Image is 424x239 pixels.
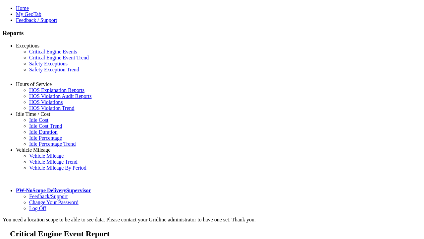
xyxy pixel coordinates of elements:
a: Exceptions [16,43,39,48]
a: PW-NoScope DeliverySupervisor [16,188,91,193]
a: HOS Violation Audit Reports [29,93,92,99]
div: You need a location scope to be able to see data. Please contact your Gridline administrator to h... [3,217,421,223]
a: Idle Percentage Trend [29,141,76,147]
a: HOS Violations [29,99,63,105]
a: Vehicle Mileage [29,153,64,159]
a: Log Off [29,205,46,211]
a: My GeoTab [16,11,41,17]
a: Idle Percentage [29,135,62,141]
a: Vehicle Mileage By Period [29,165,86,171]
a: Vehicle Mileage [16,147,50,153]
a: Vehicle Mileage Trend [29,159,78,165]
a: Hours of Service [16,81,52,87]
h2: Critical Engine Event Report [10,229,421,238]
a: Home [16,5,29,11]
a: Idle Cost [29,117,48,123]
a: Safety Exceptions [29,61,68,66]
a: Critical Engine Event Trend [29,55,89,60]
a: Idle Time / Cost [16,111,50,117]
a: Feedback/Support [29,194,68,199]
a: Feedback / Support [16,17,57,23]
a: HOS Explanation Reports [29,87,84,93]
h3: Reports [3,30,421,37]
a: Critical Engine Events [29,49,77,54]
a: Safety Exception Trend [29,67,79,72]
a: HOS Violation Trend [29,105,75,111]
a: Idle Duration [29,129,58,135]
a: Change Your Password [29,199,79,205]
a: Idle Cost Trend [29,123,62,129]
